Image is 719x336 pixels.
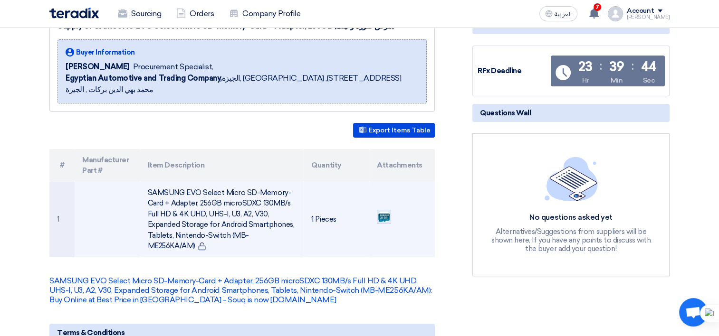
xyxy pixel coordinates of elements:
[679,298,708,327] a: Open chat
[627,7,654,15] div: Account
[609,60,624,74] div: 39
[369,149,435,182] th: Attachments
[66,74,222,83] b: Egyptian Automotive and Trading Company,
[608,6,623,21] img: profile_test.png
[66,73,419,95] span: الجيزة, [GEOGRAPHIC_DATA] ,[STREET_ADDRESS] محمد بهي الدين بركات , الجيزة
[582,75,589,85] div: Hr
[377,211,391,223] img: EVO_memory_card_1756209141842.png
[49,149,75,182] th: #
[304,149,369,182] th: Quantity
[643,75,655,85] div: Sec
[478,65,549,76] div: RFx Deadline
[632,57,634,75] div: :
[594,3,601,11] span: 7
[49,8,99,19] img: Teradix logo
[75,149,140,182] th: Manufacturer Part #
[169,3,221,24] a: Orders
[611,75,623,85] div: Min
[140,182,304,257] td: SAMSUNG EVO Select Micro SD-Memory-Card + Adapter, 256GB microSDXC 130MB/s Full HD & 4K UHD, UHS-...
[480,108,531,118] span: Questions Wall
[490,213,652,223] div: No questions asked yet
[545,157,598,201] img: empty_state_list.svg
[304,182,369,257] td: 1 Pieces
[555,11,572,18] span: العربية
[600,57,602,75] div: :
[539,6,577,21] button: العربية
[66,61,129,73] span: [PERSON_NAME]
[76,47,135,57] span: Buyer Information
[221,3,308,24] a: Company Profile
[627,15,670,20] div: [PERSON_NAME]
[641,60,656,74] div: 44
[49,276,432,304] a: SAMSUNG EVO Select Micro SD-Memory-Card + Adapter, 256GB microSDXC 130MB/s Full HD & 4K UHD, UHS-...
[578,60,593,74] div: 23
[133,61,213,73] span: Procurement Specialist,
[490,227,652,253] div: Alternatives/Suggestions from suppliers will be shown here, If you have any points to discuss wit...
[140,149,304,182] th: Item Description
[353,123,435,138] button: Export Items Table
[110,3,169,24] a: Sourcing
[49,182,75,257] td: 1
